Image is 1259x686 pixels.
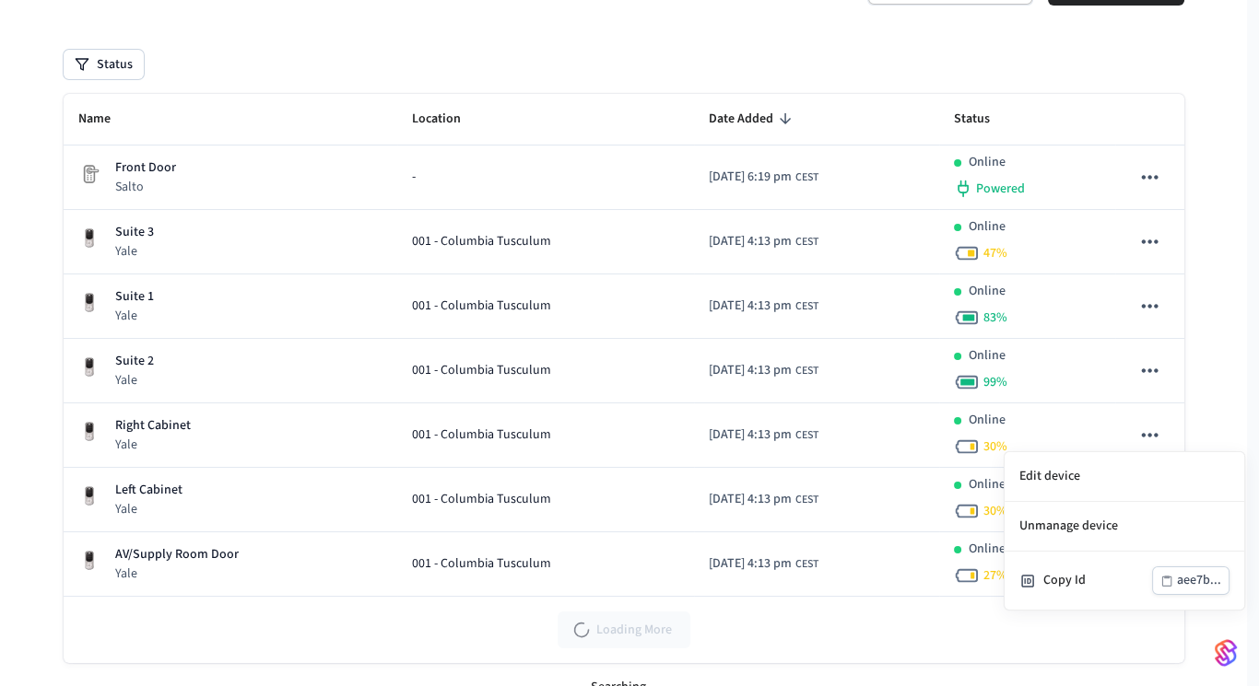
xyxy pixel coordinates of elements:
[1215,638,1237,668] img: SeamLogoGradient.69752ec5.svg
[1177,569,1221,592] div: aee7b...
[1043,571,1152,590] div: Copy Id
[1152,566,1230,595] button: aee7b...
[1005,452,1244,502] li: Edit device
[1005,502,1244,552] li: Unmanage device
